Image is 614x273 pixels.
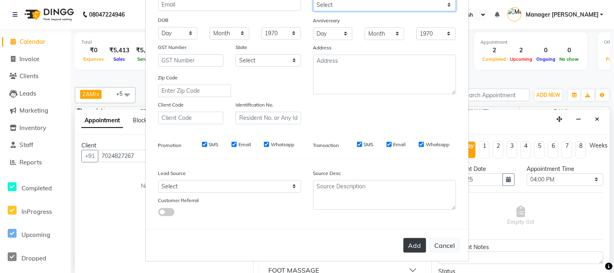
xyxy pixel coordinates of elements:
input: Enter Zip Code [158,85,231,97]
input: Client Code [158,112,224,124]
label: Email [238,141,251,148]
label: Customer Referral [158,197,199,204]
label: DOB [158,17,169,24]
label: GST Number [158,44,187,51]
label: Lead Source [158,170,186,177]
label: Zip Code [158,74,178,81]
input: Resident No. or Any Id [236,112,301,124]
label: Email [393,141,406,148]
label: Identification No. [236,101,274,109]
label: Anniversary [313,17,340,24]
label: Client Code [158,101,184,109]
label: Address [313,44,332,51]
label: Source Desc [313,170,341,177]
label: Promotion [158,142,182,149]
button: Add [404,238,426,253]
label: Transaction [313,142,339,149]
label: SMS [209,141,219,148]
label: Whatsapp [271,141,294,148]
label: Whatsapp [426,141,449,148]
label: SMS [364,141,374,148]
button: Cancel [429,238,461,253]
label: State [236,44,247,51]
input: GST Number [158,54,224,67]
